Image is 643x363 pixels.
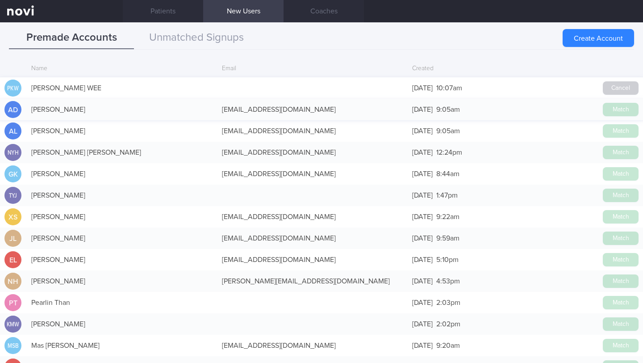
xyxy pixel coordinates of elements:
[27,229,217,247] div: [PERSON_NAME]
[412,127,433,135] span: [DATE]
[436,149,462,156] span: 12:24pm
[4,230,21,247] div: JL
[134,27,259,49] button: Unmatched Signups
[436,278,460,285] span: 4:53pm
[27,165,217,183] div: [PERSON_NAME]
[6,316,20,333] div: KMW
[217,60,408,77] div: Email
[412,84,433,92] span: [DATE]
[436,127,460,135] span: 9:05am
[412,149,433,156] span: [DATE]
[6,144,20,161] div: NYH
[27,251,217,269] div: [PERSON_NAME]
[412,299,433,306] span: [DATE]
[412,256,433,263] span: [DATE]
[412,192,433,199] span: [DATE]
[27,337,217,355] div: Mas [PERSON_NAME]
[27,315,217,333] div: [PERSON_NAME]
[436,84,462,92] span: 10:07am
[27,144,217,161] div: [PERSON_NAME] [PERSON_NAME]
[436,342,460,349] span: 9:20am
[4,294,21,312] div: PT
[436,299,460,306] span: 2:03pm
[27,79,217,97] div: [PERSON_NAME] WEE
[217,229,408,247] div: [EMAIL_ADDRESS][DOMAIN_NAME]
[6,187,20,204] div: TYJ
[4,165,21,183] div: GK
[436,106,460,113] span: 9:05am
[217,101,408,118] div: [EMAIL_ADDRESS][DOMAIN_NAME]
[217,122,408,140] div: [EMAIL_ADDRESS][DOMAIN_NAME]
[27,294,217,312] div: Pearlin Than
[412,106,433,113] span: [DATE]
[4,273,21,290] div: NH
[4,208,21,226] div: XS
[217,272,408,290] div: [PERSON_NAME][EMAIL_ADDRESS][DOMAIN_NAME]
[436,256,459,263] span: 5:10pm
[4,251,21,269] div: EL
[436,213,459,220] span: 9:22am
[412,213,433,220] span: [DATE]
[217,251,408,269] div: [EMAIL_ADDRESS][DOMAIN_NAME]
[412,170,433,177] span: [DATE]
[9,27,134,49] button: Premade Accounts
[217,208,408,226] div: [EMAIL_ADDRESS][DOMAIN_NAME]
[436,235,459,242] span: 9:59am
[27,122,217,140] div: [PERSON_NAME]
[408,60,598,77] div: Created
[6,337,20,355] div: MSB
[217,165,408,183] div: [EMAIL_ADDRESS][DOMAIN_NAME]
[412,342,433,349] span: [DATE]
[217,144,408,161] div: [EMAIL_ADDRESS][DOMAIN_NAME]
[436,321,460,328] span: 2:02pm
[436,170,459,177] span: 8:44am
[412,278,433,285] span: [DATE]
[27,272,217,290] div: [PERSON_NAME]
[4,122,21,140] div: AL
[27,101,217,118] div: [PERSON_NAME]
[27,60,217,77] div: Name
[4,101,21,118] div: AD
[27,208,217,226] div: [PERSON_NAME]
[217,337,408,355] div: [EMAIL_ADDRESS][DOMAIN_NAME]
[27,186,217,204] div: [PERSON_NAME]
[412,321,433,328] span: [DATE]
[6,80,20,97] div: PKW
[563,29,634,47] button: Create Account
[412,235,433,242] span: [DATE]
[436,192,458,199] span: 1:47pm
